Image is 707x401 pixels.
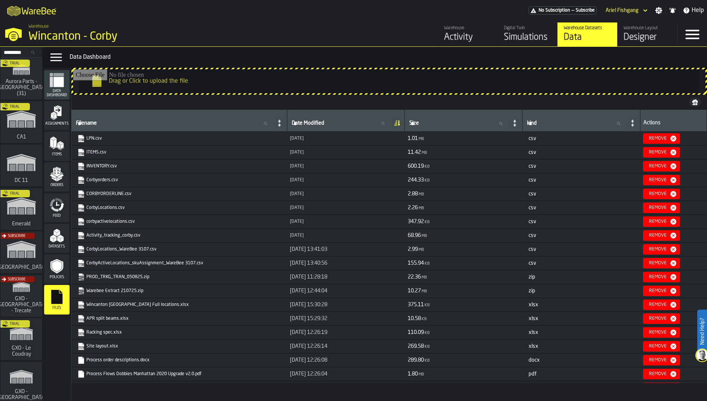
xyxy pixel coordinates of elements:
span: [DATE] 13:41:03 [290,246,327,252]
span: LPN.csv [76,133,283,144]
div: Remove [646,247,670,252]
div: Updated: 22/09/2025, 18:12:26 Created: 22/09/2025, 18:12:26 [290,136,402,141]
div: Remove [646,136,670,141]
div: Remove [646,330,670,335]
span: KB [425,331,430,335]
span: csv [529,164,536,169]
a: link-to-https://s3.eu-west-1.amazonaws.com/drive.app.warebee.com/ace0e389-6ead-4668-b816-8dc22364... [77,176,280,184]
span: 110.09 [408,330,424,335]
button: button-Remove [643,203,680,213]
div: Wincanton - Corby [28,30,230,43]
div: Updated: 22/09/2025, 18:03:34 Created: 22/09/2025, 18:03:34 [290,233,402,238]
span: APR split beams.xlsx [76,313,283,324]
span: 2.26 [408,205,418,210]
span: 1.80 [408,371,418,377]
span: No Subscription [539,8,570,13]
span: KB [425,262,430,266]
span: KB [425,345,430,349]
span: MB [422,234,427,238]
div: Digital Twin [504,25,551,31]
button: button-Remove [643,175,680,185]
a: link-to-https://s3.eu-west-1.amazonaws.com/drive.app.warebee.com/ace0e389-6ead-4668-b816-8dc22364... [77,287,280,295]
div: Remove [646,164,670,169]
div: Remove [646,344,670,349]
span: 347.92 [408,219,424,224]
span: Datasets [44,244,70,249]
button: button-Remove [643,244,680,255]
div: Remove [646,261,670,266]
li: menu Orders [44,162,70,192]
button: button-Remove [643,189,680,199]
a: link-to-https://s3.eu-west-1.amazonaws.com/drive.app.warebee.com/ace0e389-6ead-4668-b816-8dc22364... [77,370,280,378]
a: link-to-/wh/i/ace0e389-6ead-4668-b816-8dc22364bb41/pricing/ [529,6,597,15]
span: csv [529,261,536,266]
div: Warehouse Layout [624,25,671,31]
span: 22.36 [408,274,421,280]
a: link-to-https://s3.eu-west-1.amazonaws.com/drive.app.warebee.com/ace0e389-6ead-4668-b816-8dc22364... [77,259,280,267]
button: button-Remove [643,341,680,352]
span: [DATE] 11:28:18 [290,274,327,280]
a: link-to-/wh/i/ace0e389-6ead-4668-b816-8dc22364bb41/feed/ [438,22,498,46]
span: CORBYORDERLINE.csv [76,189,283,199]
span: 11.42 [408,150,421,155]
button: button-Remove [643,369,680,379]
div: Remove [646,274,670,280]
a: link-to-/wh/i/efd9e906-5eb9-41af-aac9-d3e075764b8d/simulations [0,318,42,362]
span: xlsx [529,302,538,307]
a: link-to-/wh/i/7274009e-5361-4e21-8e36-7045ee840609/simulations [0,275,42,318]
span: Dobbies Labour Model.xlsx [76,383,283,393]
span: label [76,120,97,126]
div: Data Dashboard [70,53,704,62]
div: Remove [646,302,670,307]
span: CorbyLocations_WareBee 3107.csv [76,244,283,255]
span: 600.19 [408,164,424,169]
span: 10.58 [408,316,421,321]
span: pdf [529,371,536,377]
div: Simulations [504,31,551,43]
button: button-Remove [643,355,680,365]
span: 2.99 [408,247,418,252]
a: link-to-/wh/i/aa2e4adb-2cd5-4688-aa4a-ec82bcf75d46/simulations [0,58,42,101]
div: Remove [646,316,670,321]
li: menu Files [44,285,70,315]
span: Activity_tracking_corby.csv [76,230,283,241]
div: Updated: 22/09/2025, 18:11:00 Created: 22/09/2025, 18:11:00 [290,164,402,169]
span: INVENTORY.csv [76,161,283,171]
span: 155.94 [408,261,424,266]
span: Trial [10,322,19,326]
button: button-Remove [643,258,680,268]
label: button-toggle-Menu [677,22,707,46]
button: button-Remove [643,133,680,144]
div: Designer [624,31,671,43]
span: label [292,120,324,126]
a: link-to-https://s3.eu-west-1.amazonaws.com/drive.app.warebee.com/ace0e389-6ead-4668-b816-8dc22364... [77,218,280,225]
a: link-to-https://s3.eu-west-1.amazonaws.com/drive.app.warebee.com/ace0e389-6ead-4668-b816-8dc22364... [77,301,280,309]
div: Remove [646,233,670,238]
div: Remove [646,205,670,210]
label: Need Help? [698,310,706,352]
button: button-Remove [643,161,680,171]
span: KB [425,303,430,307]
span: Site layout.xlsx [76,341,283,352]
span: Feed [44,214,70,218]
div: Updated: 22/09/2025, 18:10:29 Created: 22/09/2025, 18:10:29 [290,191,402,197]
div: Updated: 22/09/2025, 18:11:13 Created: 22/09/2025, 18:11:13 [290,150,402,155]
span: csv [529,150,536,155]
span: Process Flows Dobbies Manhattan 2020 Upgrade v2.0.pdf [76,369,283,379]
label: button-toggle-Data Menu [46,50,67,65]
span: Subscribe [576,8,595,13]
span: MB [419,373,424,377]
a: link-to-https://s3.eu-west-1.amazonaws.com/drive.app.warebee.com/ace0e389-6ead-4668-b816-8dc22364... [77,329,280,336]
div: Remove [646,288,670,294]
span: Wincanton Corby Full locations.xlsx [76,300,283,310]
div: Remove [646,371,670,377]
span: CorbyLocations.csv [76,203,283,213]
span: csv [529,247,536,252]
a: link-to-https://s3.eu-west-1.amazonaws.com/drive.app.warebee.com/ace0e389-6ead-4668-b816-8dc22364... [77,343,280,350]
a: link-to-/wh/i/b5402f52-ce28-4f27-b3d4-5c6d76174849/simulations [0,231,42,275]
span: Trial [10,192,19,196]
a: link-to-https://s3.eu-west-1.amazonaws.com/drive.app.warebee.com/ace0e389-6ead-4668-b816-8dc22364... [77,315,280,322]
a: link-to-https://s3.eu-west-1.amazonaws.com/drive.app.warebee.com/ace0e389-6ead-4668-b816-8dc22364... [77,135,280,142]
span: DC 11 [13,177,30,183]
li: menu Items [44,131,70,161]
